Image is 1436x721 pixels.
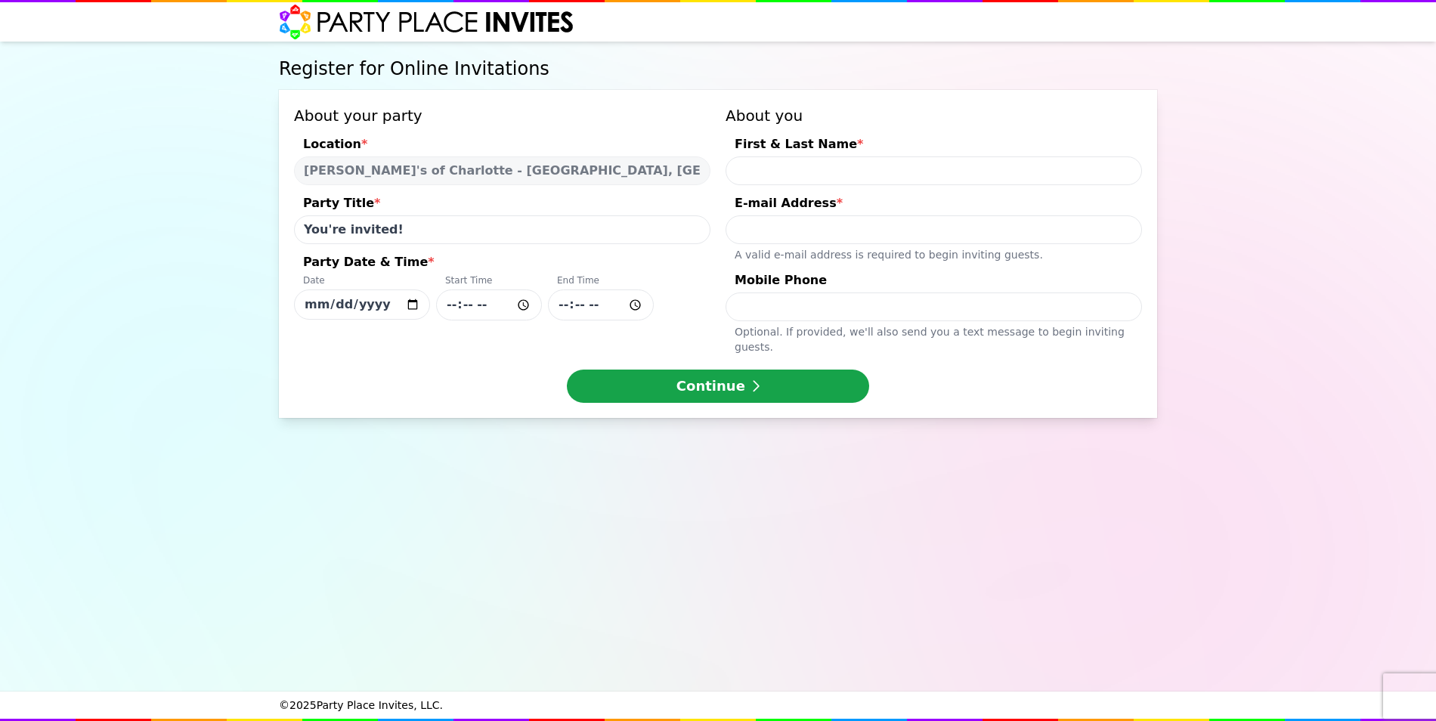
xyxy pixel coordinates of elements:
[294,135,710,156] div: Location
[294,274,430,289] div: Date
[294,215,710,244] input: Party Title*
[726,321,1142,354] div: Optional. If provided, we ' ll also send you a text message to begin inviting guests.
[567,370,869,403] button: Continue
[436,289,542,320] input: Party Date & Time*DateStart TimeEnd Time
[726,194,1142,215] div: E-mail Address
[279,57,1157,81] h1: Register for Online Invitations
[436,274,542,289] div: Start Time
[726,156,1142,185] input: First & Last Name*
[726,215,1142,244] input: E-mail Address*A valid e-mail address is required to begin inviting guests.
[294,156,710,185] select: Location*
[294,253,710,274] div: Party Date & Time
[294,105,710,126] h3: About your party
[294,194,710,215] div: Party Title
[548,274,654,289] div: End Time
[279,4,574,40] img: Party Place Invites
[726,105,1142,126] h3: About you
[279,692,1157,719] div: © 2025 Party Place Invites, LLC.
[726,135,1142,156] div: First & Last Name
[726,292,1142,321] input: Mobile PhoneOptional. If provided, we'll also send you a text message to begin inviting guests.
[294,289,430,320] input: Party Date & Time*DateStart TimeEnd Time
[726,244,1142,262] div: A valid e-mail address is required to begin inviting guests.
[726,271,1142,292] div: Mobile Phone
[548,289,654,320] input: Party Date & Time*DateStart TimeEnd Time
